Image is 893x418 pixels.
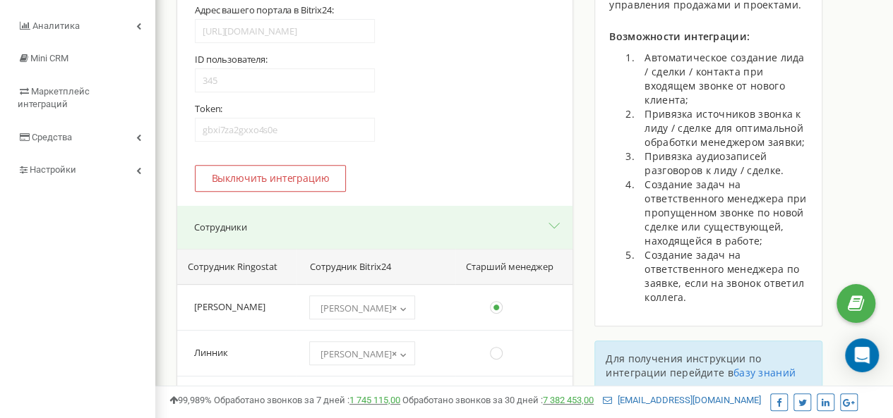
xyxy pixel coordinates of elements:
span: Маркетплейс интеграций [18,86,90,110]
td: Линник [177,330,296,376]
a: 7 382 453,00 [543,395,594,405]
div: Open Intercom Messenger [845,338,879,372]
span: Старший менеджер [466,260,553,273]
span: × [391,298,396,318]
span: Лилия Чабан [309,295,415,319]
button: Сотрудники [177,206,573,249]
label: Token: [195,103,222,114]
input: jsdvkj438hfwe7 [195,118,375,142]
span: Обработано звонков за 30 дней : [402,395,594,405]
button: Выключить интеграцию [195,165,346,192]
input: https://b24-site.bitrix24.com [195,19,375,43]
li: Привязка аудиозаписей разговоров к лиду / сделке. [637,149,808,178]
span: Mini CRM [30,53,68,63]
label: Адрес вашего портала в Bitrix24: [195,4,333,16]
li: Создание задач на ответственного менеджера при пропущенном звонке по новой сделке или существующе... [637,178,808,248]
span: Средства [32,132,72,142]
input: 1 [195,68,375,92]
label: ID пользователя: [195,54,268,65]
th: Сотрудник Ringostat [177,249,296,284]
span: Александр Линник [309,341,415,365]
li: Автоматическое создание лида / сделки / контакта при входящем звонке от нового клиента; [637,51,808,107]
span: Лилия Чабан [314,298,410,318]
a: 1 745 115,00 [349,395,400,405]
p: Для получения инструкции по интеграции перейдите в [606,352,811,380]
span: 99,989% [169,395,212,405]
p: Возможности интеграции: [609,30,808,44]
span: × [391,344,396,364]
span: Александр Линник [314,344,410,364]
td: [PERSON_NAME] [177,284,296,330]
li: Привязка источников звонка к лиду / сделке для оптимальной обработки менеджером заявки; [637,107,808,149]
a: базу знаний [733,366,796,379]
span: Настройки [30,164,76,175]
span: Обработано звонков за 7 дней : [214,395,400,405]
li: Создание задач на ответственного менеджера по заявке, если на звонок ответил коллега. [637,248,808,305]
th: Сотрудник Bitrix24 [296,249,455,284]
a: [EMAIL_ADDRESS][DOMAIN_NAME] [603,395,761,405]
span: Аналитика [32,20,80,31]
